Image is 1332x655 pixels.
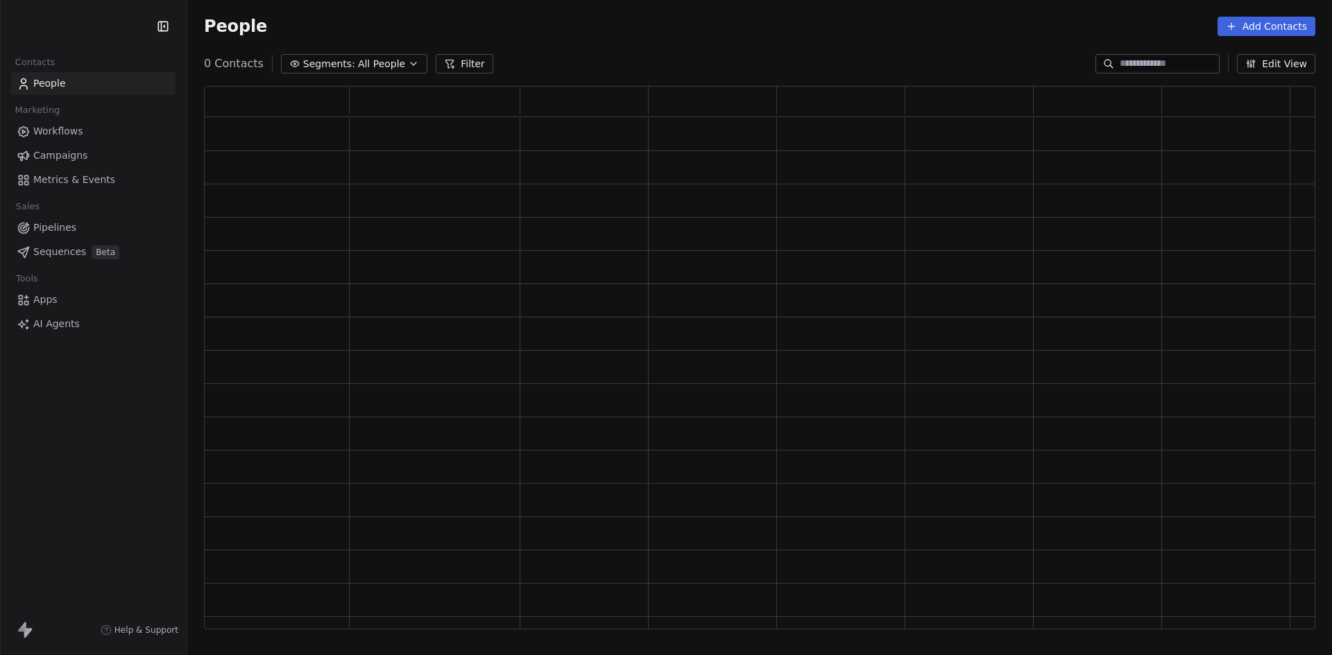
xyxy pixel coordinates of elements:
[114,625,178,636] span: Help & Support
[358,57,405,71] span: All People
[10,268,44,289] span: Tools
[11,313,176,335] a: AI Agents
[11,168,176,191] a: Metrics & Events
[204,16,267,37] span: People
[92,245,119,259] span: Beta
[204,55,264,72] span: 0 Contacts
[33,292,58,307] span: Apps
[11,144,176,167] a: Campaigns
[11,120,176,143] a: Workflows
[9,100,66,121] span: Marketing
[10,196,46,217] span: Sales
[33,173,115,187] span: Metrics & Events
[33,220,76,235] span: Pipelines
[303,57,355,71] span: Segments:
[33,148,87,163] span: Campaigns
[101,625,178,636] a: Help & Support
[33,245,86,259] span: Sequences
[1218,17,1315,36] button: Add Contacts
[9,52,61,73] span: Contacts
[33,317,80,331] span: AI Agents
[11,72,176,95] a: People
[1237,54,1315,73] button: Edit View
[436,54,493,73] button: Filter
[33,124,83,139] span: Workflows
[33,76,66,91] span: People
[11,288,176,311] a: Apps
[11,241,176,263] a: SequencesBeta
[11,216,176,239] a: Pipelines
